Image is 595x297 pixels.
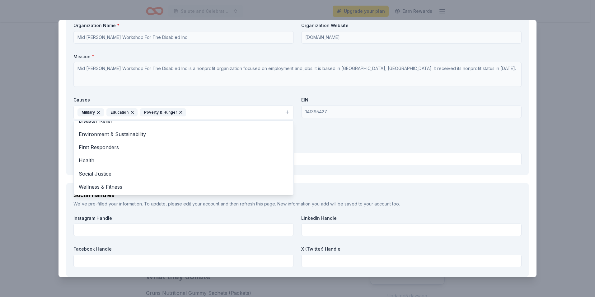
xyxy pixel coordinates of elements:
span: Environment & Sustainability [79,130,288,138]
div: Poverty & Hunger [140,108,186,116]
button: MilitaryEducationPoverty & Hunger [73,106,294,119]
span: Wellness & Fitness [79,183,288,191]
span: Health [79,156,288,164]
div: Military [77,108,104,116]
span: First Responders [79,143,288,151]
span: Disaster Relief [79,117,288,125]
div: Education [106,108,138,116]
span: Social Justice [79,170,288,178]
div: MilitaryEducationPoverty & Hunger [73,120,294,195]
